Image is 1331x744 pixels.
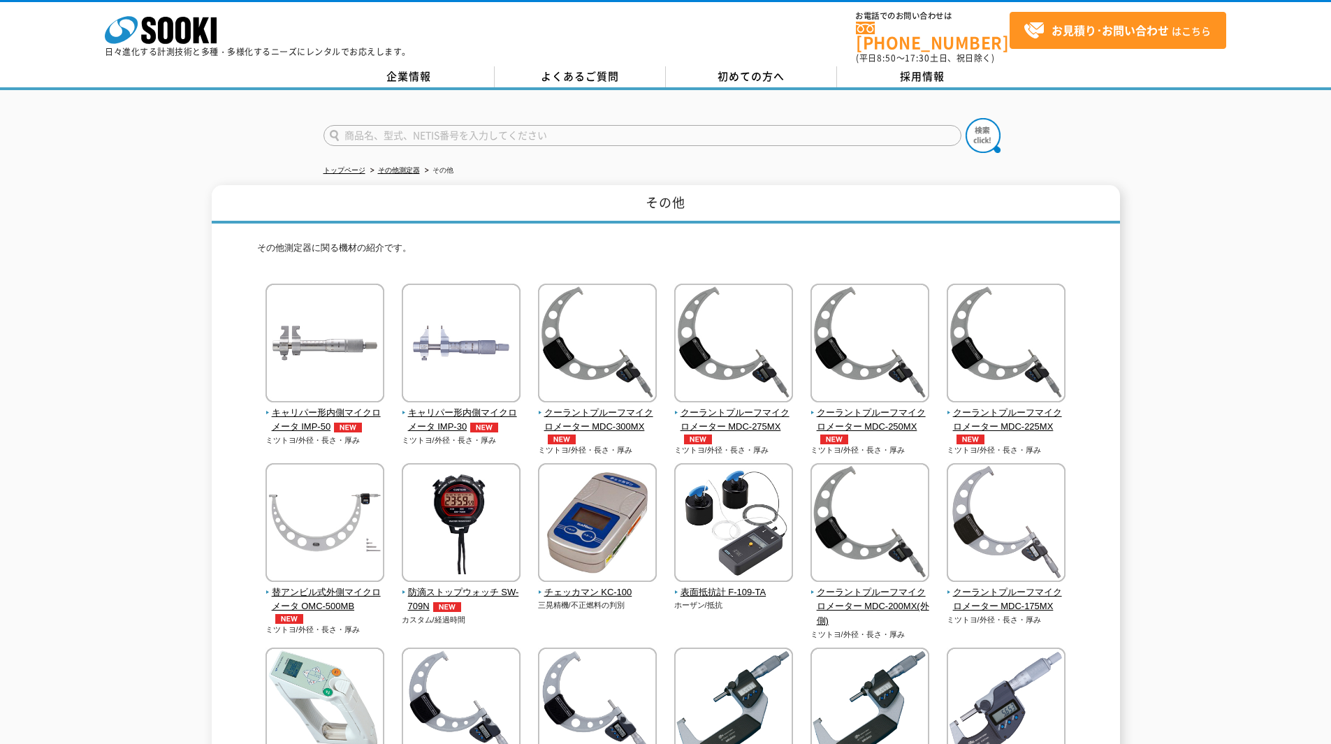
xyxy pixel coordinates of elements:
[402,463,521,585] img: 防滴ストップウォッチ SW-709N
[666,66,837,87] a: 初めての方へ
[947,463,1065,585] img: クーラントプルーフマイクロメーター MDC-175MX
[467,423,502,432] img: NEW
[947,393,1066,444] a: クーラントプルーフマイクロメーター MDC-225MXNEW
[266,284,384,406] img: キャリパー形内側マイクロメータ IMP-50
[402,393,521,435] a: キャリパー形内側マイクロメータ IMP-30NEW
[538,585,657,600] span: チェッカマン KC-100
[953,435,988,444] img: NEW
[422,163,453,178] li: その他
[1052,22,1169,38] strong: お見積り･お問い合わせ
[402,614,521,626] p: カスタム/経過時間
[674,284,793,406] img: クーラントプルーフマイクロメーター MDC-275MX
[674,463,793,585] img: 表面抵抗計 F-109-TA
[947,614,1066,626] p: ミツトヨ/外径・長さ・厚み
[947,585,1066,615] span: クーラントプルーフマイクロメーター MDC-175MX
[266,463,384,585] img: 替アンビル式外側マイクロメータ OMC-500MB
[966,118,1001,153] img: btn_search.png
[402,585,521,615] span: 防滴ストップウォッチ SW-709N
[674,393,794,444] a: クーラントプルーフマイクロメーター MDC-275MXNEW
[810,572,930,629] a: クーラントプルーフマイクロメーター MDC-200MX(外側)
[212,185,1120,224] h1: その他
[674,572,794,600] a: 表面抵抗計 F-109-TA
[105,48,411,56] p: 日々進化する計測技術と多種・多様化するニーズにレンタルでお応えします。
[810,629,930,641] p: ミツトヨ/外径・長さ・厚み
[877,52,896,64] span: 8:50
[538,444,657,456] p: ミツトヨ/外径・長さ・厚み
[856,52,994,64] span: (平日 ～ 土日、祝日除く)
[674,444,794,456] p: ミツトヨ/外径・長さ・厚み
[810,284,929,406] img: クーラントプルーフマイクロメーター MDC-250MX
[266,585,385,625] span: 替アンビル式外側マイクロメータ OMC-500MB
[402,435,521,446] p: ミツトヨ/外径・長さ・厚み
[538,406,657,445] span: クーラントプルーフマイクロメーター MDC-300MX
[856,22,1010,50] a: [PHONE_NUMBER]
[947,444,1066,456] p: ミツトヨ/外径・長さ・厚み
[1024,20,1211,41] span: はこちら
[718,68,785,84] span: 初めての方へ
[947,406,1066,445] span: クーラントプルーフマイクロメーター MDC-225MX
[402,406,521,435] span: キャリパー形内側マイクロメータ IMP-30
[266,435,385,446] p: ミツトヨ/外径・長さ・厚み
[674,599,794,611] p: ホーザン/抵抗
[266,393,385,435] a: キャリパー形内側マイクロメータ IMP-50NEW
[402,572,521,614] a: 防滴ストップウォッチ SW-709NNEW
[266,406,385,435] span: キャリパー形内側マイクロメータ IMP-50
[272,614,307,624] img: NEW
[681,435,715,444] img: NEW
[810,463,929,585] img: クーラントプルーフマイクロメーター MDC-200MX(外側)
[817,435,852,444] img: NEW
[810,585,930,629] span: クーラントプルーフマイクロメーター MDC-200MX(外側)
[544,435,579,444] img: NEW
[538,463,657,585] img: チェッカマン KC-100
[257,241,1075,263] p: その他測定器に関る機材の紹介です。
[674,585,794,600] span: 表面抵抗計 F-109-TA
[323,66,495,87] a: 企業情報
[810,444,930,456] p: ミツトヨ/外径・長さ・厚み
[837,66,1008,87] a: 採用情報
[810,393,930,444] a: クーラントプルーフマイクロメーター MDC-250MXNEW
[810,406,930,445] span: クーラントプルーフマイクロメーター MDC-250MX
[266,624,385,636] p: ミツトヨ/外径・長さ・厚み
[905,52,930,64] span: 17:30
[1010,12,1226,49] a: お見積り･お問い合わせはこちら
[947,284,1065,406] img: クーラントプルーフマイクロメーター MDC-225MX
[266,572,385,624] a: 替アンビル式外側マイクロメータ OMC-500MBNEW
[378,166,420,174] a: その他測定器
[538,599,657,611] p: 三晃精機/不正燃料の判別
[856,12,1010,20] span: お電話でのお問い合わせは
[430,602,465,612] img: NEW
[323,166,365,174] a: トップページ
[323,125,961,146] input: 商品名、型式、NETIS番号を入力してください
[674,406,794,445] span: クーラントプルーフマイクロメーター MDC-275MX
[330,423,365,432] img: NEW
[495,66,666,87] a: よくあるご質問
[538,284,657,406] img: クーラントプルーフマイクロメーター MDC-300MX
[947,572,1066,614] a: クーラントプルーフマイクロメーター MDC-175MX
[538,572,657,600] a: チェッカマン KC-100
[538,393,657,444] a: クーラントプルーフマイクロメーター MDC-300MXNEW
[402,284,521,406] img: キャリパー形内側マイクロメータ IMP-30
